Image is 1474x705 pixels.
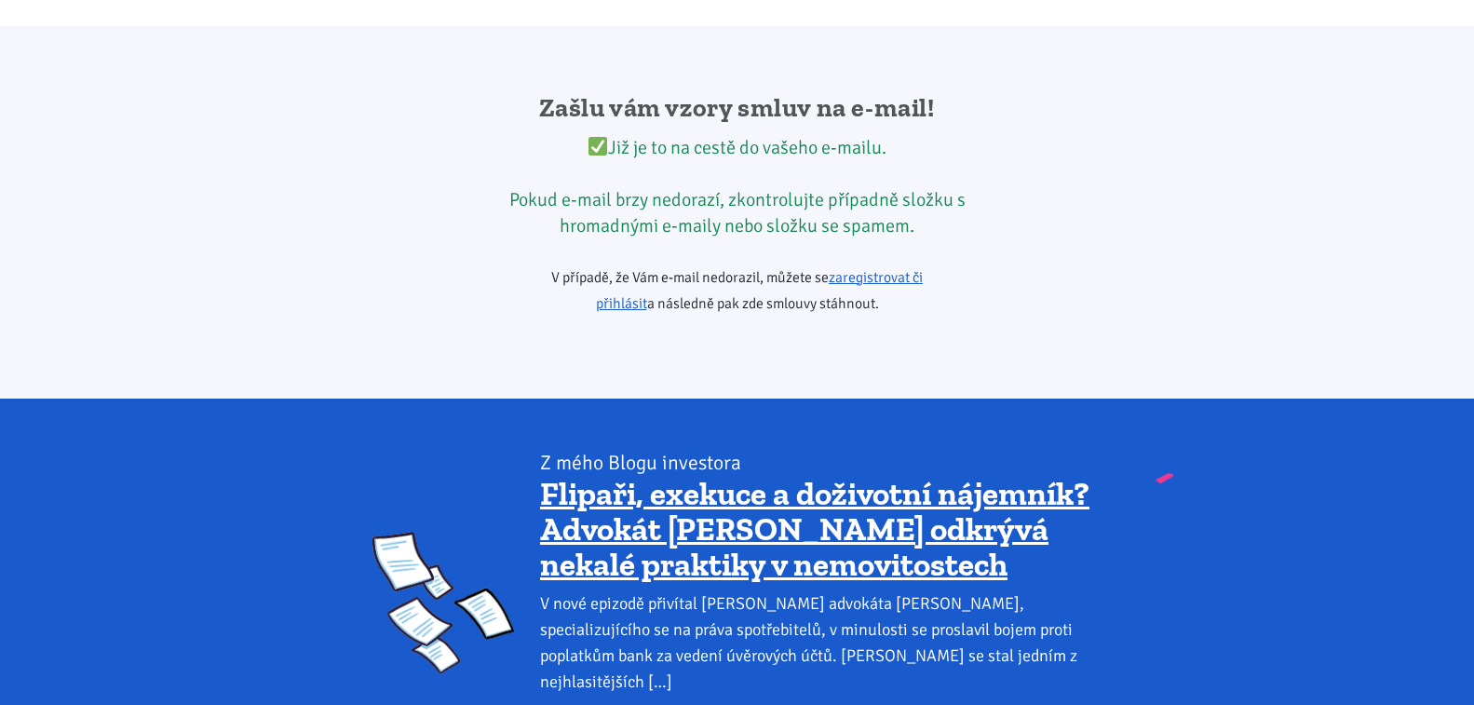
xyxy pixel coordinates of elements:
[540,590,1102,695] div: V nové epizodě přivítal [PERSON_NAME] advokáta [PERSON_NAME], specializujícího se na práva spotře...
[540,450,1102,476] div: Z mého Blogu investora
[540,474,1089,584] a: Flipaři, exekuce a doživotní nájemník? Advokát [PERSON_NAME] odkrývá nekalé praktiky v nemovitostech
[596,268,924,313] a: zaregistrovat či přihlásit
[498,264,976,317] p: V případě, že Vám e-mail nedorazil, můžete se a následně pak zde smlouvy stáhnout.
[588,137,607,156] img: ✅
[498,135,976,239] div: Již je to na cestě do vašeho e-mailu. Pokud e-mail brzy nedorazí, zkontrolujte případně složku s ...
[498,91,976,125] h2: Zašlu vám vzory smluv na e-mail!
